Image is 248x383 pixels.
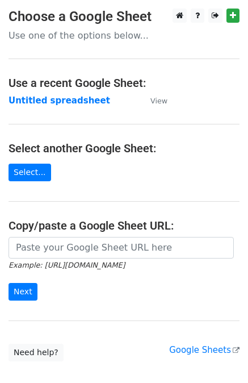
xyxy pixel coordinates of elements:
[9,219,239,232] h4: Copy/paste a Google Sheet URL:
[9,237,234,259] input: Paste your Google Sheet URL here
[150,97,167,105] small: View
[9,30,239,41] p: Use one of the options below...
[9,9,239,25] h3: Choose a Google Sheet
[9,261,125,269] small: Example: [URL][DOMAIN_NAME]
[9,344,64,361] a: Need help?
[9,76,239,90] h4: Use a recent Google Sheet:
[169,345,239,355] a: Google Sheets
[9,164,51,181] a: Select...
[139,95,167,106] a: View
[9,95,110,106] a: Untitled spreadsheet
[9,141,239,155] h4: Select another Google Sheet:
[9,283,37,301] input: Next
